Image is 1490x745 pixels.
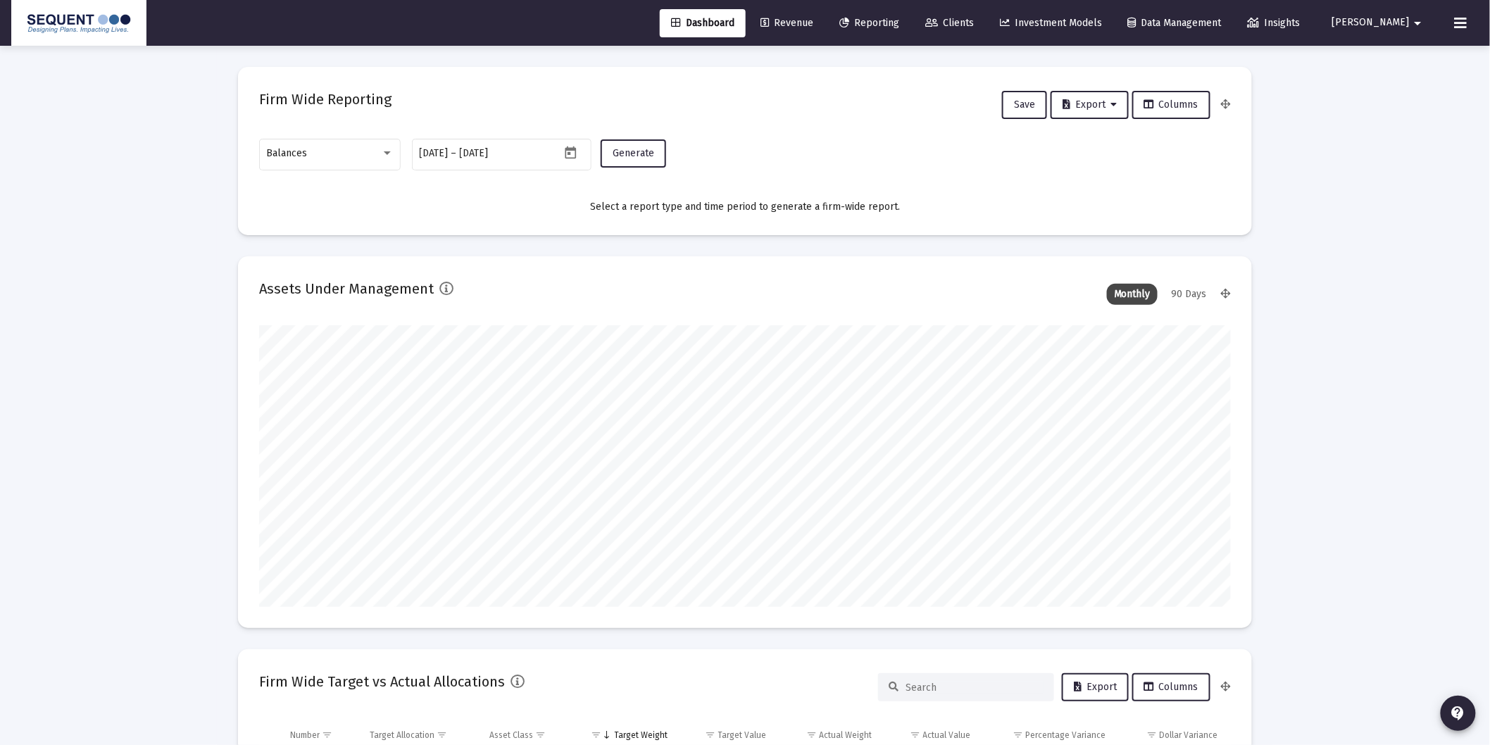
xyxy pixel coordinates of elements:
button: Columns [1132,91,1210,119]
div: Number [290,730,320,741]
div: Monthly [1107,284,1158,305]
span: Export [1063,99,1117,111]
span: Show filter options for column 'Target Allocation' [437,730,447,740]
div: Actual Value [923,730,971,741]
span: Generate [613,147,654,159]
span: Show filter options for column 'Percentage Variance' [1013,730,1023,740]
button: Open calendar [561,142,581,163]
span: – [451,148,457,159]
mat-icon: arrow_drop_down [1410,9,1427,37]
button: Generate [601,139,666,168]
span: Export [1074,681,1117,693]
div: Percentage Variance [1025,730,1106,741]
a: Reporting [828,9,910,37]
span: Save [1014,99,1035,111]
button: Export [1051,91,1129,119]
span: Show filter options for column 'Asset Class' [535,730,546,740]
a: Dashboard [660,9,746,37]
span: Columns [1144,681,1198,693]
span: Clients [925,17,974,29]
input: Search [906,682,1044,694]
span: Insights [1248,17,1301,29]
button: Export [1062,673,1129,701]
span: Show filter options for column 'Dollar Variance' [1147,730,1158,740]
div: Target Value [718,730,767,741]
div: Select a report type and time period to generate a firm-wide report. [259,200,1231,214]
div: Dollar Variance [1160,730,1218,741]
h2: Assets Under Management [259,277,434,300]
button: [PERSON_NAME] [1315,8,1444,37]
mat-icon: contact_support [1450,705,1467,722]
a: Investment Models [989,9,1113,37]
div: Asset Class [489,730,533,741]
span: Data Management [1128,17,1222,29]
button: Save [1002,91,1047,119]
a: Insights [1237,9,1312,37]
button: Columns [1132,673,1210,701]
span: Columns [1144,99,1198,111]
input: Start date [420,148,449,159]
span: Dashboard [671,17,734,29]
span: Reporting [839,17,899,29]
span: Show filter options for column 'Actual Value' [910,730,921,740]
div: 90 Days [1165,284,1214,305]
span: Revenue [760,17,813,29]
img: Dashboard [22,9,136,37]
span: Investment Models [1000,17,1102,29]
span: Show filter options for column 'Target Value' [706,730,716,740]
input: End date [460,148,527,159]
h2: Firm Wide Target vs Actual Allocations [259,670,505,693]
span: Show filter options for column 'Target Weight' [591,730,602,740]
a: Clients [914,9,985,37]
a: Data Management [1117,9,1233,37]
span: [PERSON_NAME] [1332,17,1410,29]
a: Revenue [749,9,825,37]
span: Show filter options for column 'Actual Weight' [806,730,817,740]
span: Show filter options for column 'Number' [322,730,332,740]
h2: Firm Wide Reporting [259,88,392,111]
div: Actual Weight [819,730,872,741]
div: Target Allocation [370,730,434,741]
div: Target Weight [615,730,668,741]
span: Balances [267,147,308,159]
